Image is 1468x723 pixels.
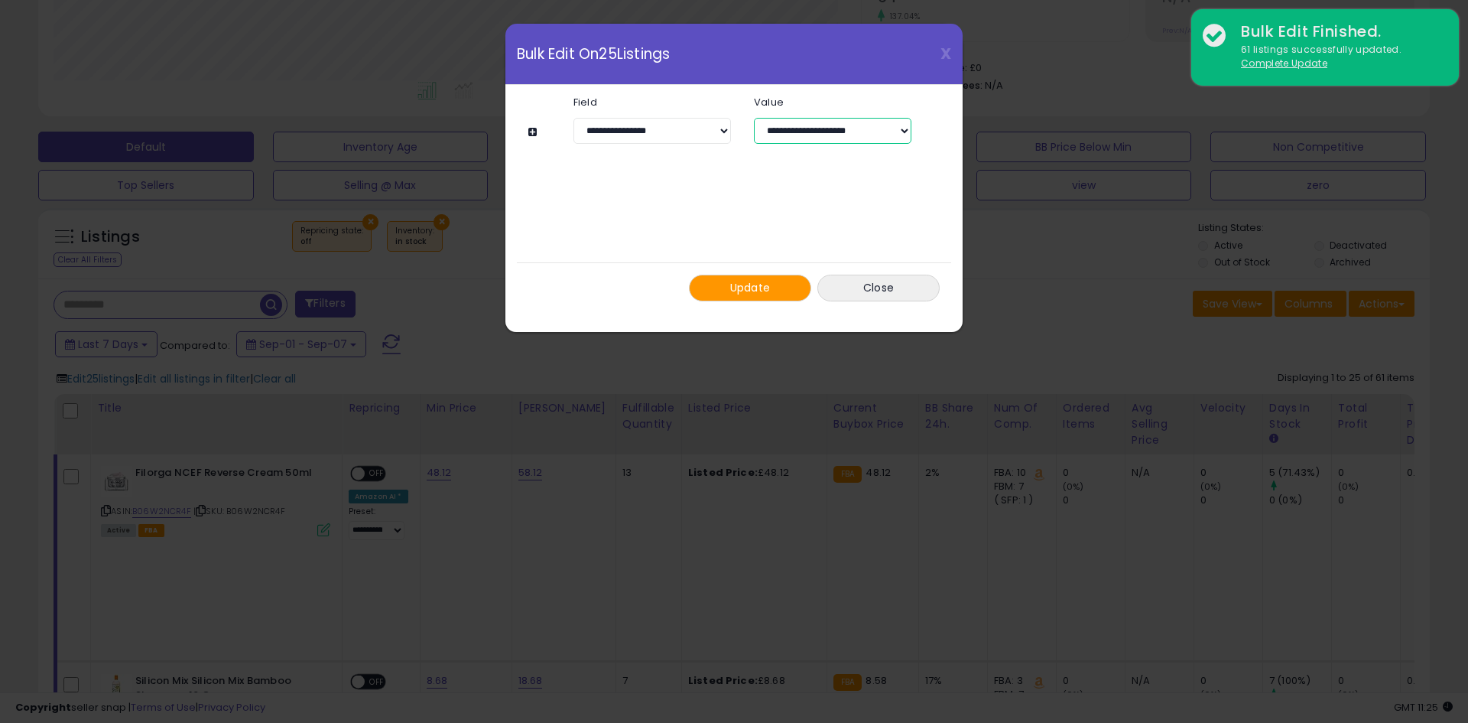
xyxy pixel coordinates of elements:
[562,97,742,107] label: Field
[742,97,923,107] label: Value
[1229,43,1447,71] div: 61 listings successfully updated.
[1241,57,1327,70] u: Complete Update
[730,280,771,295] span: Update
[1229,21,1447,43] div: Bulk Edit Finished.
[940,43,951,64] span: X
[517,47,670,61] span: Bulk Edit On 25 Listings
[817,275,940,301] button: Close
